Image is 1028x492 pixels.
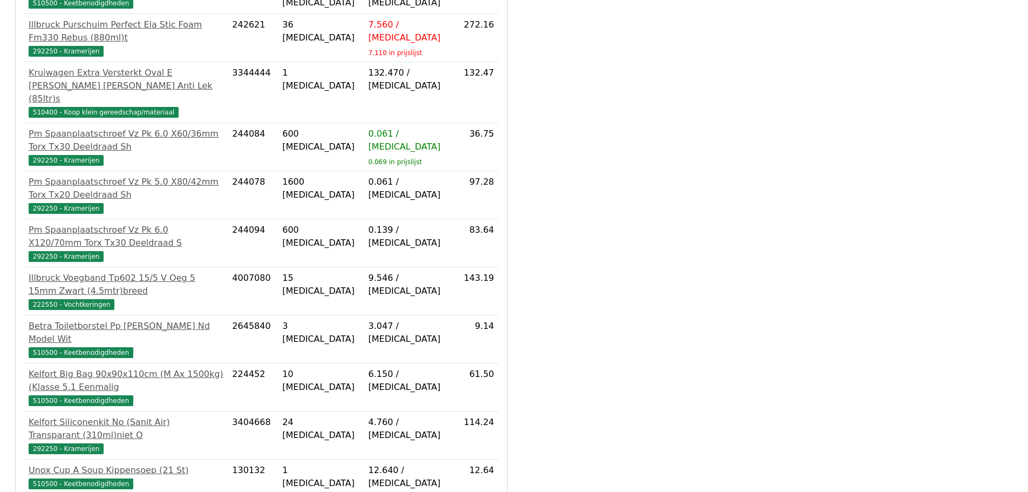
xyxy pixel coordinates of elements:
span: 292250 - Kramerijen [29,46,104,57]
span: 292250 - Kramerijen [29,443,104,454]
div: Unox Cup A Soup Kippensoep (21 St) [29,464,223,477]
div: 6.150 / [MEDICAL_DATA] [369,368,450,394]
td: 244078 [228,171,278,219]
td: 97.28 [454,171,498,219]
td: 244094 [228,219,278,267]
div: 0.061 / [MEDICAL_DATA] [369,127,450,153]
td: 244084 [228,123,278,171]
div: Illbruck Purschuim Perfect Ela Stic Foam Fm330 Rebus (880ml)t [29,18,223,44]
div: 1600 [MEDICAL_DATA] [282,176,359,201]
span: 292250 - Kramerijen [29,155,104,166]
td: 114.24 [454,412,498,460]
a: Pm Spaanplaatschroef Vz Pk 5.0 X80/42mm Torx Tx20 Deeldraad Sh292250 - Kramerijen [29,176,223,214]
a: Illbruck Voegband Tp602 15/5 V Oeg 5 15mm Zwart (4.5mtr)breed222550 - Vochtkeringen [29,272,223,311]
div: 0.139 / [MEDICAL_DATA] [369,224,450,250]
div: 3.047 / [MEDICAL_DATA] [369,320,450,346]
sub: 7.110 in prijslijst [369,49,422,57]
div: 132.470 / [MEDICAL_DATA] [369,66,450,92]
span: 510500 - Keetbenodigdheden [29,478,133,489]
td: 242621 [228,14,278,62]
td: 36.75 [454,123,498,171]
span: 222550 - Vochtkeringen [29,299,114,310]
a: Kelfort Siliconenkit No (Sanit Air) Transparant (310ml)niet O292250 - Kramerijen [29,416,223,455]
a: Kelfort Big Bag 90x90x110cm (M Ax 1500kg)(Klasse 5.1 Eenmalig510500 - Keetbenodigdheden [29,368,223,407]
span: 292250 - Kramerijen [29,203,104,214]
td: 9.14 [454,315,498,363]
div: 600 [MEDICAL_DATA] [282,127,359,153]
div: Illbruck Voegband Tp602 15/5 V Oeg 5 15mm Zwart (4.5mtr)breed [29,272,223,298]
td: 4007080 [228,267,278,315]
div: 10 [MEDICAL_DATA] [282,368,359,394]
td: 224452 [228,363,278,412]
div: Pm Spaanplaatschroef Vz Pk 6.0 X120/70mm Torx Tx30 Deeldraad S [29,224,223,250]
div: 36 [MEDICAL_DATA] [282,18,359,44]
div: 600 [MEDICAL_DATA] [282,224,359,250]
a: Kruiwagen Extra Versterkt Oval E [PERSON_NAME] [PERSON_NAME] Anti Lek (85ltr)s510400 - Koop klein... [29,66,223,118]
sub: 0.069 in prijslijst [369,158,422,166]
div: 15 [MEDICAL_DATA] [282,272,359,298]
td: 2645840 [228,315,278,363]
a: Betra Toiletborstel Pp [PERSON_NAME] Nd Model Wit510500 - Keetbenodigdheden [29,320,223,359]
div: Kruiwagen Extra Versterkt Oval E [PERSON_NAME] [PERSON_NAME] Anti Lek (85ltr)s [29,66,223,105]
div: 3 [MEDICAL_DATA] [282,320,359,346]
span: 510400 - Koop klein gereedschap/materiaal [29,107,179,118]
div: Kelfort Siliconenkit No (Sanit Air) Transparant (310ml)niet O [29,416,223,442]
a: Pm Spaanplaatschroef Vz Pk 6.0 X120/70mm Torx Tx30 Deeldraad S292250 - Kramerijen [29,224,223,262]
span: 292250 - Kramerijen [29,251,104,262]
div: 9.546 / [MEDICAL_DATA] [369,272,450,298]
td: 83.64 [454,219,498,267]
span: 510500 - Keetbenodigdheden [29,347,133,358]
div: 4.760 / [MEDICAL_DATA] [369,416,450,442]
div: Kelfort Big Bag 90x90x110cm (M Ax 1500kg)(Klasse 5.1 Eenmalig [29,368,223,394]
div: 7.560 / [MEDICAL_DATA] [369,18,450,44]
div: 1 [MEDICAL_DATA] [282,464,359,490]
a: Unox Cup A Soup Kippensoep (21 St)510500 - Keetbenodigdheden [29,464,223,490]
td: 3344444 [228,62,278,123]
td: 272.16 [454,14,498,62]
td: 61.50 [454,363,498,412]
div: 1 [MEDICAL_DATA] [282,66,359,92]
div: Pm Spaanplaatschroef Vz Pk 5.0 X80/42mm Torx Tx20 Deeldraad Sh [29,176,223,201]
td: 143.19 [454,267,498,315]
div: 12.640 / [MEDICAL_DATA] [369,464,450,490]
a: Illbruck Purschuim Perfect Ela Stic Foam Fm330 Rebus (880ml)t292250 - Kramerijen [29,18,223,57]
a: Pm Spaanplaatschroef Vz Pk 6.0 X60/36mm Torx Tx30 Deeldraad Sh292250 - Kramerijen [29,127,223,166]
div: Betra Toiletborstel Pp [PERSON_NAME] Nd Model Wit [29,320,223,346]
div: 0.061 / [MEDICAL_DATA] [369,176,450,201]
div: 24 [MEDICAL_DATA] [282,416,359,442]
span: 510500 - Keetbenodigdheden [29,395,133,406]
td: 132.47 [454,62,498,123]
td: 3404668 [228,412,278,460]
div: Pm Spaanplaatschroef Vz Pk 6.0 X60/36mm Torx Tx30 Deeldraad Sh [29,127,223,153]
